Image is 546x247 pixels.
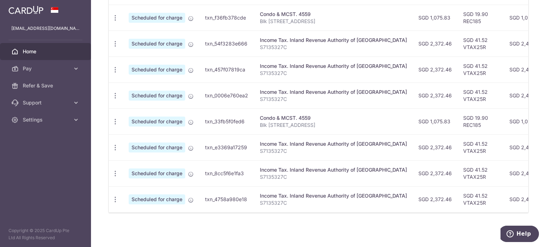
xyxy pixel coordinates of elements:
[413,31,457,57] td: SGD 2,372.46
[9,6,43,14] img: CardUp
[260,122,407,129] p: Blk [STREET_ADDRESS]
[16,5,31,11] span: Help
[23,116,70,123] span: Settings
[23,99,70,106] span: Support
[457,82,504,108] td: SGD 41.52 VTAX25R
[260,192,407,199] div: Income Tax. Inland Revenue Authority of [GEOGRAPHIC_DATA]
[260,147,407,155] p: S7135327C
[199,108,254,134] td: txn_33fb5f0fed6
[23,65,70,72] span: Pay
[260,70,407,77] p: S7135327C
[199,82,254,108] td: txn_0006e760ea2
[457,160,504,186] td: SGD 41.52 VTAX25R
[457,134,504,160] td: SGD 41.52 VTAX25R
[260,11,407,18] div: Condo & MCST. 4559
[129,194,185,204] span: Scheduled for charge
[199,160,254,186] td: txn_8cc5f6e1fa3
[500,226,539,243] iframe: Opens a widget where you can find more information
[129,117,185,127] span: Scheduled for charge
[413,134,457,160] td: SGD 2,372.46
[199,57,254,82] td: txn_457f07819ca
[23,82,70,89] span: Refer & Save
[129,39,185,49] span: Scheduled for charge
[260,88,407,96] div: Income Tax. Inland Revenue Authority of [GEOGRAPHIC_DATA]
[413,57,457,82] td: SGD 2,372.46
[23,48,70,55] span: Home
[260,199,407,206] p: S7135327C
[260,140,407,147] div: Income Tax. Inland Revenue Authority of [GEOGRAPHIC_DATA]
[413,160,457,186] td: SGD 2,372.46
[260,173,407,181] p: S7135327C
[457,31,504,57] td: SGD 41.52 VTAX25R
[413,108,457,134] td: SGD 1,075.83
[260,63,407,70] div: Income Tax. Inland Revenue Authority of [GEOGRAPHIC_DATA]
[260,166,407,173] div: Income Tax. Inland Revenue Authority of [GEOGRAPHIC_DATA]
[199,134,254,160] td: txn_e3369a17259
[129,65,185,75] span: Scheduled for charge
[260,18,407,25] p: Blk [STREET_ADDRESS]
[413,186,457,212] td: SGD 2,372.46
[260,37,407,44] div: Income Tax. Inland Revenue Authority of [GEOGRAPHIC_DATA]
[11,25,80,32] p: [EMAIL_ADDRESS][DOMAIN_NAME]
[260,96,407,103] p: S7135327C
[199,5,254,31] td: txn_f36fb378cde
[457,186,504,212] td: SGD 41.52 VTAX25R
[457,108,504,134] td: SGD 19.90 REC185
[199,186,254,212] td: txn_4758a980e18
[457,5,504,31] td: SGD 19.90 REC185
[129,168,185,178] span: Scheduled for charge
[413,82,457,108] td: SGD 2,372.46
[129,13,185,23] span: Scheduled for charge
[129,91,185,101] span: Scheduled for charge
[413,5,457,31] td: SGD 1,075.83
[199,31,254,57] td: txn_54f3283e666
[457,57,504,82] td: SGD 41.52 VTAX25R
[260,114,407,122] div: Condo & MCST. 4559
[260,44,407,51] p: S7135327C
[129,143,185,152] span: Scheduled for charge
